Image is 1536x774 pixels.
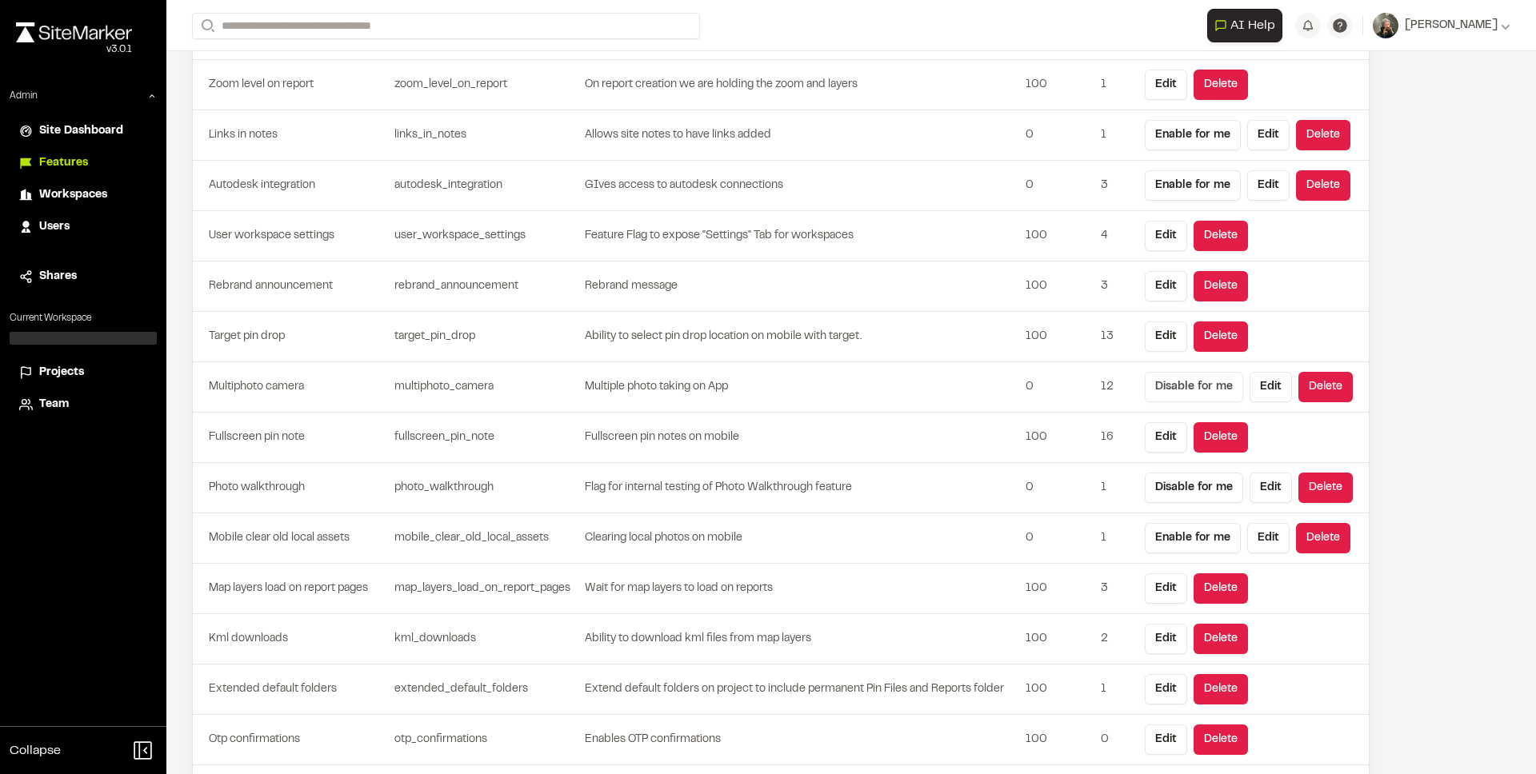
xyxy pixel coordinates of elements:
[193,463,388,513] td: Photo walkthrough
[1194,271,1248,301] button: Delete
[19,364,147,381] a: Projects
[388,413,584,463] td: fullscreen_pin_note
[39,186,107,204] span: Workspaces
[584,161,1019,211] td: GIves access to autodesk connections
[1298,473,1353,503] button: Delete
[388,564,584,614] td: map_layers_load_on_report_pages
[1250,372,1292,402] button: Edit
[388,110,584,161] td: links_in_notes
[193,564,388,614] td: Map layers load on report pages
[19,396,147,413] a: Team
[1019,60,1094,110] td: 100
[388,614,584,664] td: kml_downloads
[1373,13,1510,38] button: [PERSON_NAME]
[584,614,1019,664] td: Ability to download kml files from map layers
[1145,372,1243,402] button: Disable for me
[19,268,147,285] a: Shares
[1296,523,1350,553] button: Delete
[1145,321,1187,352] button: Edit
[1094,211,1138,261] td: 4
[1145,473,1243,503] button: Disable for me
[388,60,584,110] td: zoom_level_on_report
[19,122,147,140] a: Site Dashboard
[1194,70,1248,100] button: Delete
[584,261,1019,312] td: Rebrand message
[1405,17,1498,34] span: [PERSON_NAME]
[1019,362,1094,413] td: 0
[1094,715,1138,765] td: 0
[193,161,388,211] td: Autodesk integration
[192,13,221,39] button: Search
[1019,261,1094,312] td: 100
[1194,624,1248,654] button: Delete
[193,413,388,463] td: Fullscreen pin note
[1145,674,1187,704] button: Edit
[16,42,132,57] div: Oh geez...please don't...
[1145,724,1187,755] button: Edit
[1250,473,1292,503] button: Edit
[584,664,1019,715] td: Extend default folders on project to include permanent Pin Files and Reports folder
[1019,564,1094,614] td: 100
[1296,120,1350,150] button: Delete
[1094,362,1138,413] td: 12
[193,110,388,161] td: Links in notes
[584,362,1019,413] td: Multiple photo taking on App
[1247,120,1290,150] button: Edit
[39,396,69,413] span: Team
[1145,271,1187,301] button: Edit
[16,22,132,42] img: rebrand.png
[1094,463,1138,513] td: 1
[1247,523,1290,553] button: Edit
[1145,70,1187,100] button: Edit
[1145,523,1241,553] button: Enable for me
[1019,312,1094,362] td: 100
[584,715,1019,765] td: Enables OTP confirmations
[193,312,388,362] td: Target pin drop
[1094,161,1138,211] td: 3
[388,715,584,765] td: otp_confirmations
[1094,664,1138,715] td: 1
[584,564,1019,614] td: Wait for map layers to load on reports
[584,110,1019,161] td: Allows site notes to have links added
[193,715,388,765] td: Otp confirmations
[1296,170,1350,201] button: Delete
[584,513,1019,564] td: Clearing local photos on mobile
[388,211,584,261] td: user_workspace_settings
[1145,170,1241,201] button: Enable for me
[388,261,584,312] td: rebrand_announcement
[1019,110,1094,161] td: 0
[193,261,388,312] td: Rebrand announcement
[39,218,70,236] span: Users
[39,154,88,172] span: Features
[1207,9,1289,42] div: Open AI Assistant
[1247,170,1290,201] button: Edit
[1019,715,1094,765] td: 100
[1230,16,1275,35] span: AI Help
[1194,321,1248,352] button: Delete
[1094,110,1138,161] td: 1
[388,312,584,362] td: target_pin_drop
[1145,573,1187,604] button: Edit
[1194,674,1248,704] button: Delete
[1194,724,1248,755] button: Delete
[1019,211,1094,261] td: 100
[1019,413,1094,463] td: 100
[388,664,584,715] td: extended_default_folders
[1145,422,1187,453] button: Edit
[1019,614,1094,664] td: 100
[388,463,584,513] td: photo_walkthrough
[388,513,584,564] td: mobile_clear_old_local_assets
[1094,261,1138,312] td: 3
[1194,221,1248,251] button: Delete
[1373,13,1398,38] img: User
[1094,60,1138,110] td: 1
[1094,413,1138,463] td: 16
[193,60,388,110] td: Zoom level on report
[1094,614,1138,664] td: 2
[39,268,77,285] span: Shares
[1094,564,1138,614] td: 3
[19,186,147,204] a: Workspaces
[1194,422,1248,453] button: Delete
[1298,372,1353,402] button: Delete
[584,60,1019,110] td: On report creation we are holding the zoom and layers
